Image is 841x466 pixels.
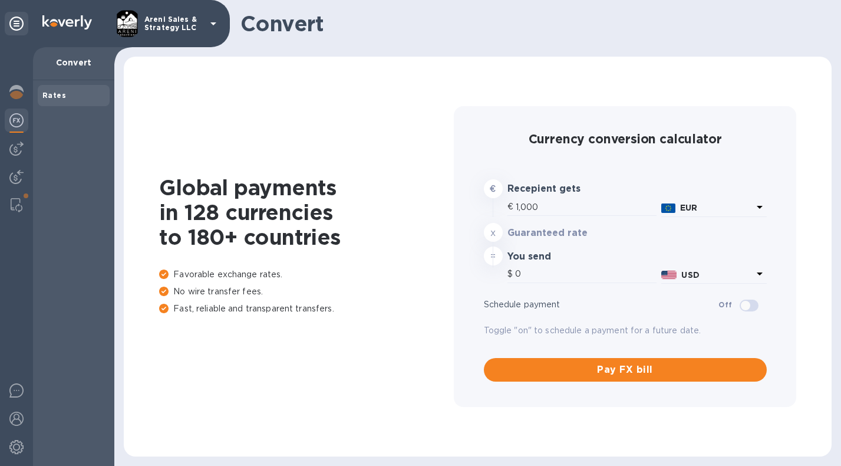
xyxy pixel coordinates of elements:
[484,223,503,242] div: x
[159,303,454,315] p: Fast, reliable and transparent transfers.
[507,183,622,195] h3: Recepient gets
[9,113,24,127] img: Foreign exchange
[680,203,697,212] b: EUR
[484,298,719,311] p: Schedule payment
[515,265,657,283] input: Amount
[718,300,732,309] b: Off
[42,91,66,100] b: Rates
[484,247,503,265] div: =
[42,57,105,68] p: Convert
[159,268,454,281] p: Favorable exchange rates.
[159,285,454,298] p: No wire transfer fees.
[507,198,516,216] div: €
[507,228,622,239] h3: Guaranteed rate
[681,270,699,280] b: USD
[490,184,496,193] strong: €
[144,15,203,32] p: Areni Sales & Strategy LLC
[484,358,767,382] button: Pay FX bill
[5,12,28,35] div: Unpin categories
[484,132,767,146] h2: Currency conversion calculator
[484,324,767,337] p: Toggle "on" to schedule a payment for a future date.
[159,175,454,250] h1: Global payments in 128 currencies to 180+ countries
[493,363,757,377] span: Pay FX bill
[240,11,822,36] h1: Convert
[661,271,677,279] img: USD
[42,15,92,29] img: Logo
[516,198,657,216] input: Amount
[507,265,515,283] div: $
[507,251,622,262] h3: You send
